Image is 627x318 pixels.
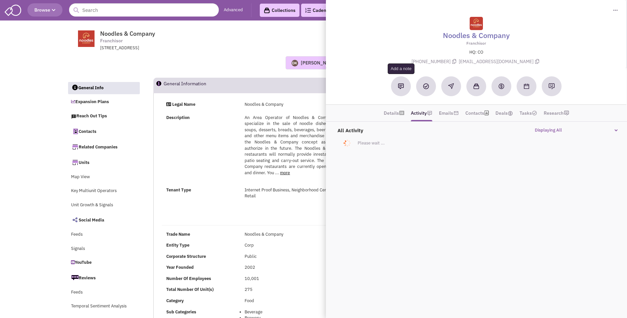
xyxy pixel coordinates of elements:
a: Deals [495,108,513,118]
div: 2002 [240,264,350,271]
div: [PERSON_NAME] [301,60,337,66]
img: Cadences_logo.png [305,8,311,13]
a: Temporal Sentiment Analysis [68,300,140,313]
h2: General Information [164,78,206,93]
a: Collections [260,4,299,17]
img: Reachout [448,83,454,89]
p: Please wait ... [342,137,385,150]
div: Public [240,254,350,260]
img: Create a deal [498,83,505,90]
label: All Activity [334,124,363,134]
a: Map View [68,171,140,183]
input: Search [69,3,219,17]
a: Tasks [520,108,537,118]
a: Key Multiunit Operators [68,185,140,197]
img: www.noodles.com [71,30,101,47]
b: Entity Type [166,242,189,248]
div: Add a note [388,63,414,74]
a: Emails [439,108,453,118]
strong: Description [166,115,190,120]
img: icon-collection-lavender-black.svg [264,7,270,14]
p: Franchisor [333,40,619,46]
img: Add to a collection [473,83,479,89]
img: Add a Task [423,83,429,89]
span: Browse [34,7,56,13]
div: [STREET_ADDRESS] [100,45,273,51]
img: TaskCount.png [532,110,537,116]
img: icon-dealamount.png [508,111,513,116]
a: Reviews [68,271,140,285]
a: YouTube [68,257,140,269]
span: An Area Operator of Noodles & Company will specialize in the sale of noodle dishes, salads, soups... [245,115,346,176]
div: 10,001 [240,276,350,282]
img: Schedule a Meeting [524,84,529,89]
button: Add to a collection [466,76,486,96]
div: Noodles & Company [240,101,350,108]
a: Research [544,108,564,118]
a: Cadences [301,4,337,17]
span: Franchisor [100,37,123,44]
img: icon-note.png [427,110,432,116]
div: Noodles & Company [240,231,350,238]
a: more [280,170,290,176]
a: Reach Out Tips [68,110,140,123]
span: Noodles & Company [100,30,155,37]
a: Units [68,155,140,169]
a: Unit Growth & Signals [68,199,140,212]
span: [PHONE_NUMBER] [411,59,459,64]
a: Social Media [68,213,140,227]
a: Signals [68,243,140,255]
a: Activity [411,108,427,118]
span: [EMAIL_ADDRESS][DOMAIN_NAME] [459,59,541,64]
div: Internet Proof Business, Neighborhood Centered Retail [240,187,350,199]
a: Expansion Plans [68,96,140,108]
img: SmartAdmin [5,3,21,16]
b: Total Number Of Unit(s) [166,287,214,292]
b: Sub Categories [166,309,196,315]
button: Browse [27,3,62,17]
img: research-icon.png [564,110,569,116]
img: Add a note [398,83,404,89]
div: 275 [240,287,350,293]
b: Trade Name [166,231,190,237]
a: Feeds [68,228,140,241]
strong: Tenant Type [166,187,191,193]
a: Related Companies [68,140,140,154]
a: Noodles & Company [443,30,510,40]
a: Contacts [68,124,140,138]
a: Details [384,108,399,118]
a: General Info [68,82,140,95]
b: Corporate Structure [166,254,206,259]
b: Category [166,298,184,303]
div: Food [240,298,350,304]
b: Year Founded [166,264,194,270]
strong: Legal Name [172,101,195,107]
p: HQ: CO [333,49,619,56]
div: Corp [240,242,350,249]
b: Number Of Employees [166,276,211,281]
img: icon-email-active-16.png [453,110,459,116]
a: Feeds [68,286,140,299]
img: Request research [548,83,555,90]
li: Beverage [245,309,346,315]
a: Contacts [465,108,484,118]
a: Advanced [224,7,243,13]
